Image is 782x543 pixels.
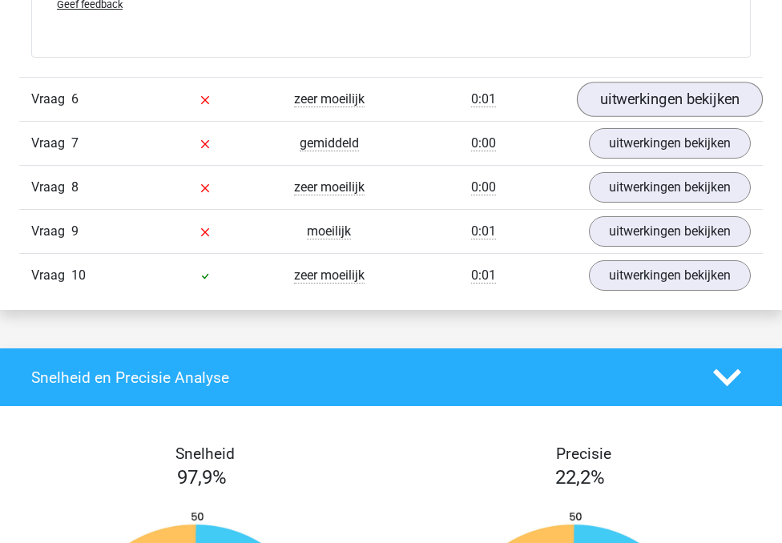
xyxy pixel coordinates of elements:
span: 10 [71,267,86,283]
span: zeer moeilijk [294,179,365,195]
span: moeilijk [307,223,351,239]
a: uitwerkingen bekijken [589,260,751,291]
span: zeer moeilijk [294,91,365,107]
a: uitwerkingen bekijken [589,216,751,247]
span: 0:00 [471,179,496,195]
span: Vraag [31,222,71,241]
span: Vraag [31,178,71,197]
span: 0:00 [471,135,496,151]
a: uitwerkingen bekijken [589,172,751,203]
span: Vraag [31,90,71,109]
h4: Snelheid [31,444,379,463]
a: uitwerkingen bekijken [589,128,751,159]
span: 8 [71,179,79,195]
span: 0:01 [471,267,496,284]
span: 0:01 [471,223,496,239]
span: 0:01 [471,91,496,107]
span: 9 [71,223,79,239]
a: uitwerkingen bekijken [577,82,763,117]
h4: Snelheid en Precisie Analyse [31,368,689,387]
span: zeer moeilijk [294,267,365,284]
span: 7 [71,135,79,151]
span: 97,9% [177,466,227,489]
span: 6 [71,91,79,107]
h4: Precisie [409,444,757,463]
span: Vraag [31,266,71,285]
span: Vraag [31,134,71,153]
span: gemiddeld [300,135,359,151]
span: 22,2% [555,466,605,489]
